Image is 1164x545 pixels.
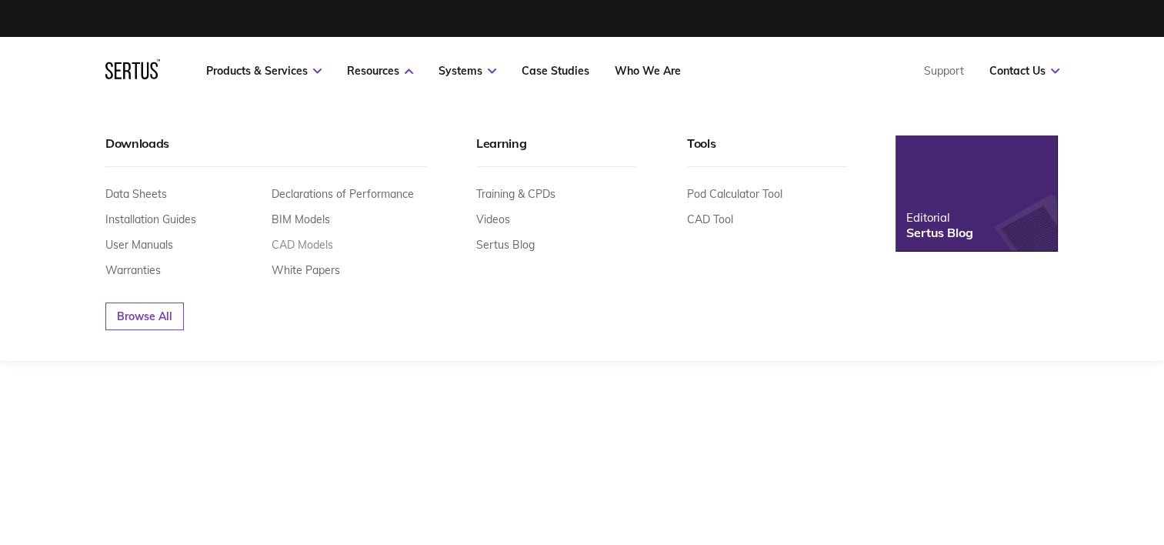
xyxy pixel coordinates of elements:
a: CAD Tool [687,212,733,226]
a: Installation Guides [105,212,196,226]
a: Browse All [105,303,184,330]
div: Downloads [105,135,427,167]
iframe: Chat Widget [888,367,1164,545]
a: Declarations of Performance [272,187,414,201]
a: White Papers [272,263,340,277]
div: Learning [476,135,637,167]
a: Systems [439,64,496,78]
div: Sertus Blog [906,225,972,240]
div: Tools [687,135,848,167]
a: Data Sheets [105,187,167,201]
a: CAD Models [272,238,333,252]
a: Warranties [105,263,161,277]
a: Resources [347,64,413,78]
a: EditorialSertus Blog [896,135,1057,251]
a: Products & Services [206,64,322,78]
a: Support [924,64,964,78]
a: Videos [476,212,510,226]
a: Sertus Blog [476,238,535,252]
a: Pod Calculator Tool [687,187,782,201]
a: Case Studies [522,64,589,78]
a: BIM Models [272,212,330,226]
a: Who We Are [615,64,681,78]
a: Contact Us [989,64,1059,78]
div: Editorial [906,210,972,225]
a: User Manuals [105,238,173,252]
a: Training & CPDs [476,187,555,201]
